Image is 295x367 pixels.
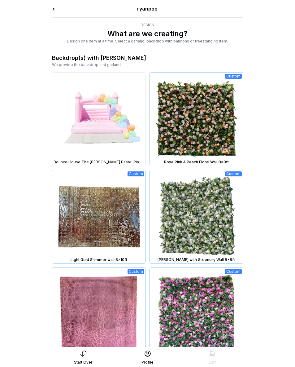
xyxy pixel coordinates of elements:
[151,160,242,165] div: Rose Pink & Peach Floral Wall 8x8ft
[52,73,145,166] img: BKD, 3 Sizes, Bounce House The Kay Pastel Pink Ten Feet
[225,171,242,176] div: Custom
[52,54,146,62] div: Backdrop(s) with [PERSON_NAME]
[128,269,144,274] div: Custom
[52,39,243,44] div: Design one item at a time. Select a garland, backdrop with balloons or freestanding item.
[74,360,92,365] div: Start Over
[52,29,243,39] p: What are we creating?
[150,268,243,361] img: Lilac Floral Wall 8x8ft
[52,268,145,361] img: Pink Shimmer Wall 8x8ft
[52,23,243,28] div: Design
[208,360,216,365] div: Cart
[151,257,242,262] div: [PERSON_NAME] with Greenery Wall 8x8ft
[150,170,243,263] img: White Rose with Greenery Wall 8x8ft
[90,5,205,12] div: ryanpop
[52,62,243,67] div: We provide the backdrop and garland.
[52,6,55,12] a: <
[52,170,145,263] img: Light Gold Shimmer wall 8x10ft
[54,160,144,165] span: Bounce House The [PERSON_NAME] Pastel Pink Ten Feet
[150,73,243,166] img: Rose Pink & Peach Floral Wall 8x8ft
[225,74,242,79] div: Custom
[128,171,144,176] div: Custom
[141,360,154,365] div: Profile
[54,257,144,262] div: Light Gold Shimmer wall 8x10ft
[225,269,242,274] div: Custom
